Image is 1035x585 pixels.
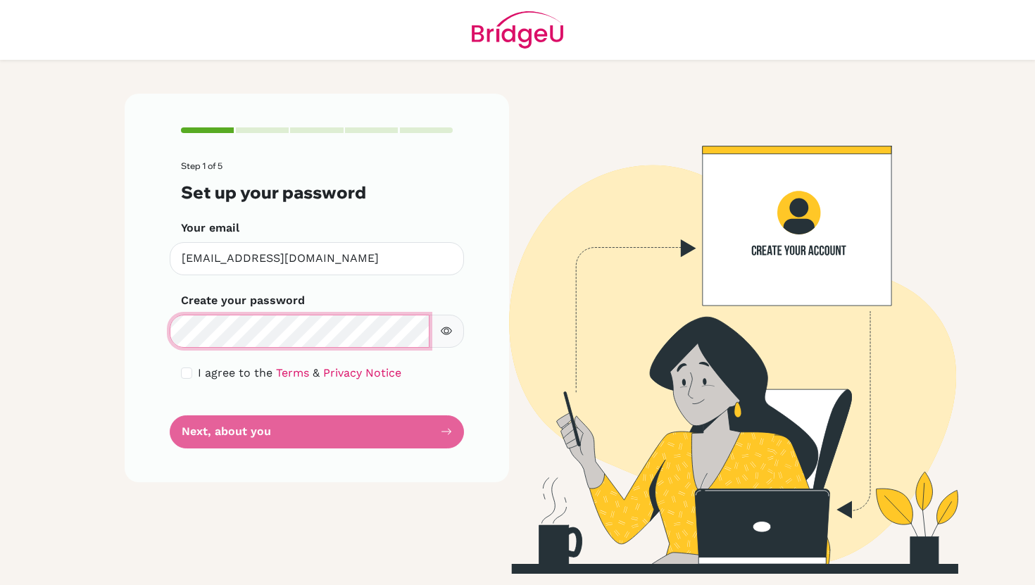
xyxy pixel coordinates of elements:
[170,242,464,275] input: Insert your email*
[181,292,305,309] label: Create your password
[323,366,401,379] a: Privacy Notice
[313,366,320,379] span: &
[181,161,222,171] span: Step 1 of 5
[276,366,309,379] a: Terms
[181,182,453,203] h3: Set up your password
[198,366,272,379] span: I agree to the
[181,220,239,237] label: Your email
